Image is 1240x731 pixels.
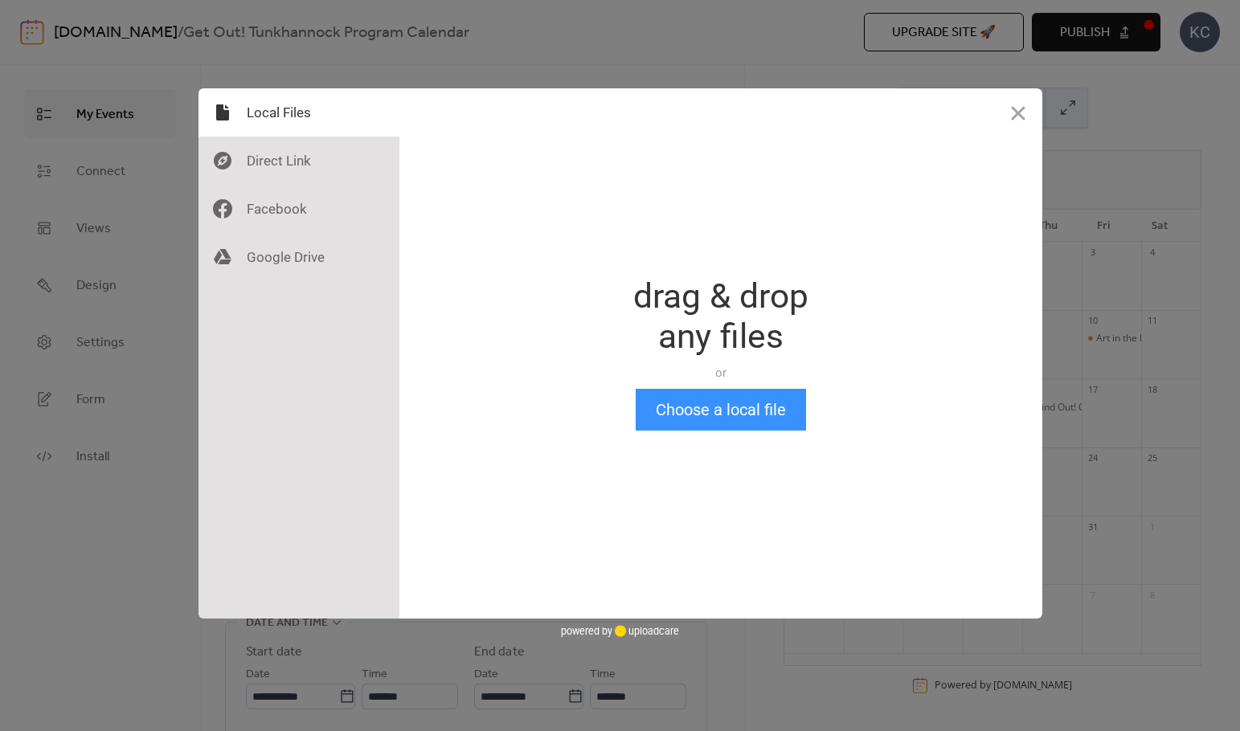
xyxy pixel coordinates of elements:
div: Local Files [198,88,399,137]
div: Direct Link [198,137,399,185]
div: Facebook [198,185,399,233]
div: Google Drive [198,233,399,281]
a: uploadcare [612,625,679,637]
button: Close [994,88,1042,137]
button: Choose a local file [636,389,806,431]
div: or [633,365,808,381]
div: drag & drop any files [633,276,808,357]
div: powered by [561,619,679,643]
